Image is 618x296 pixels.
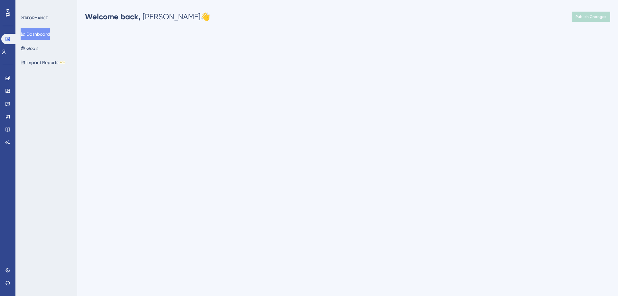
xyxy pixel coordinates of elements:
button: Impact ReportsBETA [21,57,65,68]
span: Welcome back, [85,12,141,21]
div: [PERSON_NAME] 👋 [85,12,210,22]
div: BETA [60,61,65,64]
button: Dashboard [21,28,50,40]
div: PERFORMANCE [21,15,48,21]
button: Goals [21,43,38,54]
